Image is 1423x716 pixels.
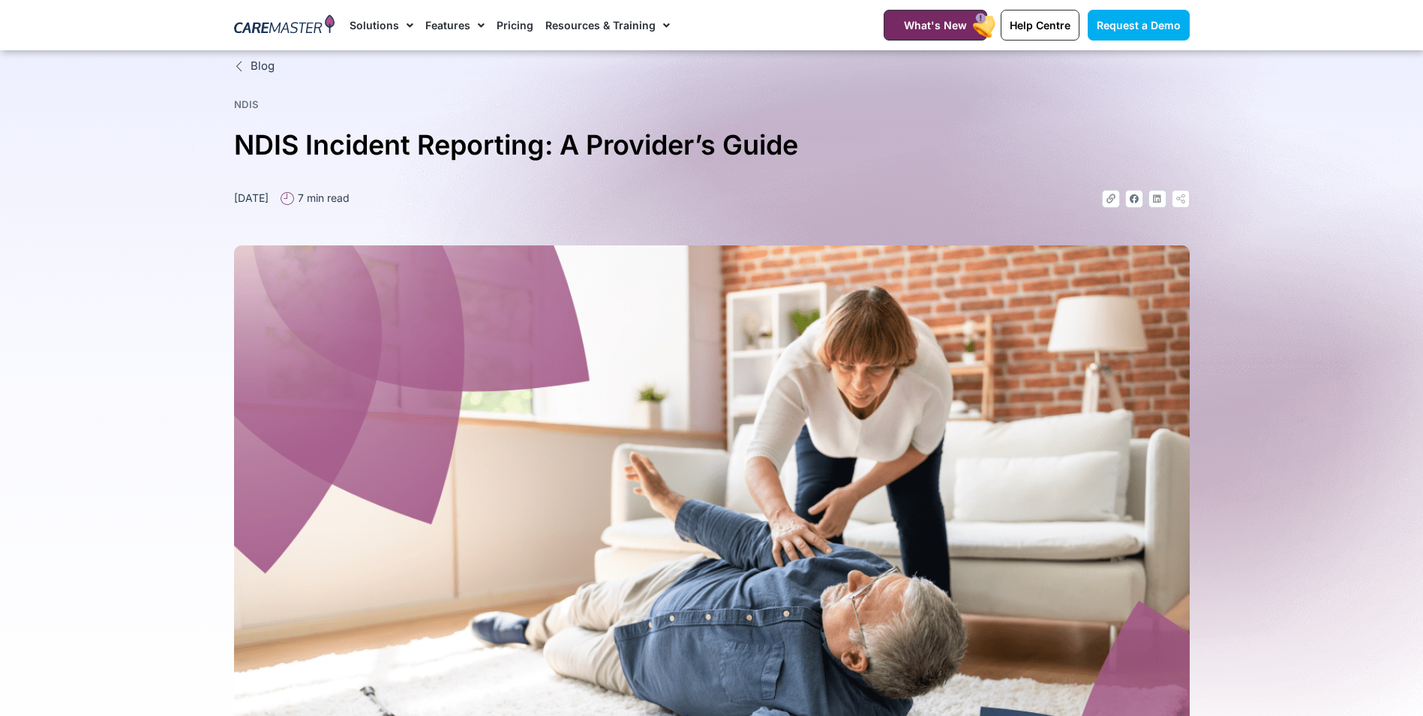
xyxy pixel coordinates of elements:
[1088,10,1190,41] a: Request a Demo
[234,98,259,110] a: NDIS
[1001,10,1079,41] a: Help Centre
[294,190,350,206] span: 7 min read
[234,123,1190,167] h1: NDIS Incident Reporting: A Provider’s Guide
[247,58,275,75] span: Blog
[234,191,269,204] time: [DATE]
[234,14,335,37] img: CareMaster Logo
[1097,19,1181,32] span: Request a Demo
[904,19,967,32] span: What's New
[1010,19,1070,32] span: Help Centre
[884,10,987,41] a: What's New
[234,58,1190,75] a: Blog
